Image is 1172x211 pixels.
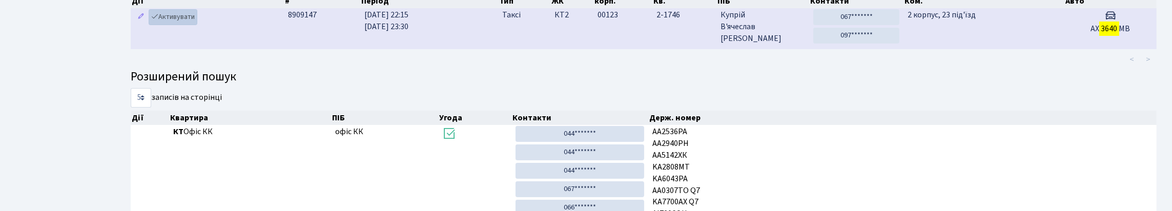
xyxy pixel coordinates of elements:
[598,9,618,20] span: 00123
[438,111,511,125] th: Угода
[364,9,408,32] span: [DATE] 22:15 [DATE] 23:30
[335,126,363,137] span: офіс КК
[908,9,976,20] span: 2 корпус, 23 під'їзд
[656,9,712,21] span: 2-1746
[131,88,222,108] label: записів на сторінці
[502,9,521,21] span: Таксі
[1099,22,1119,36] mark: 3640
[131,70,1157,85] h4: Розширений пошук
[131,111,169,125] th: Дії
[1068,24,1153,34] h5: AX MB
[173,126,327,138] span: Офіс КК
[331,111,439,125] th: ПІБ
[554,9,589,21] span: КТ2
[721,9,805,45] span: Купрій В'ячеслав [PERSON_NAME]
[149,9,197,25] a: Активувати
[173,126,183,137] b: КТ
[648,111,1157,125] th: Держ. номер
[131,88,151,108] select: записів на сторінці
[169,111,331,125] th: Квартира
[288,9,317,20] span: 8909147
[511,111,649,125] th: Контакти
[135,9,147,25] a: Редагувати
